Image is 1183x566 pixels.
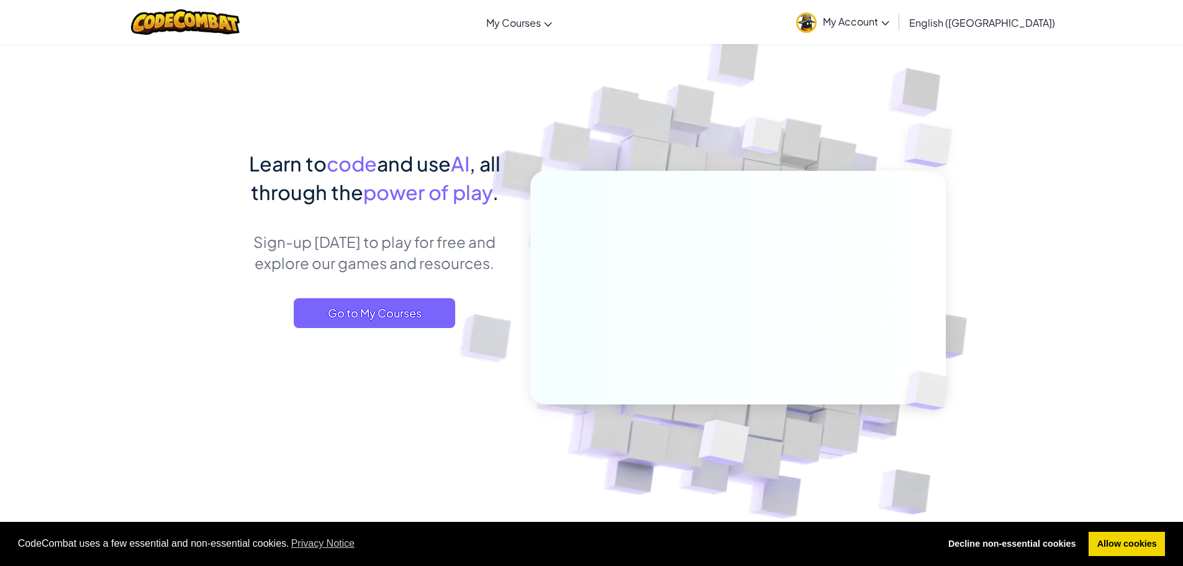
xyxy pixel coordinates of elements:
a: English ([GEOGRAPHIC_DATA]) [903,6,1061,39]
img: Overlap cubes [884,345,977,436]
span: My Courses [486,16,541,29]
span: My Account [823,15,889,28]
img: Overlap cubes [879,93,987,198]
a: allow cookies [1089,532,1165,557]
span: Learn to [249,151,327,176]
span: code [327,151,377,176]
a: Go to My Courses [294,298,455,328]
a: My Courses [480,6,558,39]
span: . [492,180,499,204]
span: English ([GEOGRAPHIC_DATA]) [909,16,1055,29]
a: learn more about cookies [289,534,357,553]
span: and use [377,151,451,176]
img: CodeCombat logo [131,9,240,35]
img: Overlap cubes [718,93,807,185]
span: AI [451,151,469,176]
a: My Account [790,2,895,42]
p: Sign-up [DATE] to play for free and explore our games and resources. [238,231,512,273]
span: CodeCombat uses a few essential and non-essential cookies. [18,534,930,553]
a: deny cookies [940,532,1084,557]
img: avatar [796,12,817,33]
img: Overlap cubes [668,393,779,496]
span: power of play [363,180,492,204]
